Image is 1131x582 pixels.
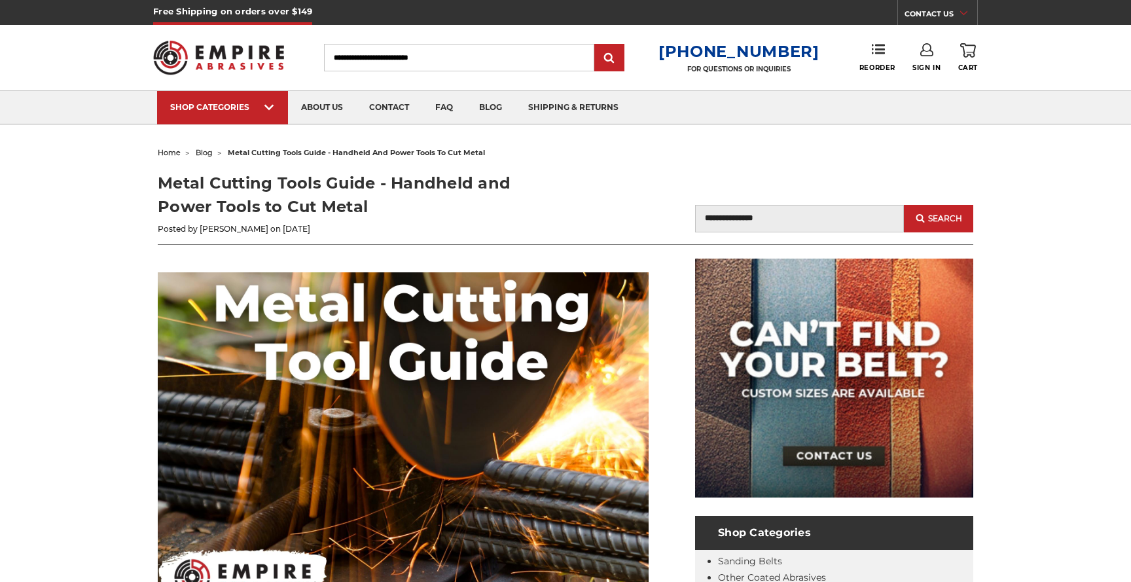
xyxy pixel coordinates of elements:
[904,205,973,232] button: Search
[695,516,973,550] h4: Shop Categories
[718,555,782,567] a: Sanding Belts
[695,259,973,498] img: promo banner for custom belts.
[356,91,422,124] a: contact
[905,7,977,25] a: CONTACT US
[859,64,895,72] span: Reorder
[958,43,978,72] a: Cart
[196,148,213,157] a: blog
[596,45,622,71] input: Submit
[466,91,515,124] a: blog
[228,148,485,157] span: metal cutting tools guide - handheld and power tools to cut metal
[658,42,819,61] a: [PHONE_NUMBER]
[288,91,356,124] a: about us
[912,64,941,72] span: Sign In
[859,43,895,71] a: Reorder
[422,91,466,124] a: faq
[170,102,275,112] div: SHOP CATEGORIES
[158,148,181,157] a: home
[158,172,565,219] h1: Metal Cutting Tools Guide - Handheld and Power Tools to Cut Metal
[515,91,632,124] a: shipping & returns
[928,214,962,223] span: Search
[958,64,978,72] span: Cart
[658,65,819,73] p: FOR QUESTIONS OR INQUIRIES
[158,223,565,235] p: Posted by [PERSON_NAME] on [DATE]
[153,32,284,83] img: Empire Abrasives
